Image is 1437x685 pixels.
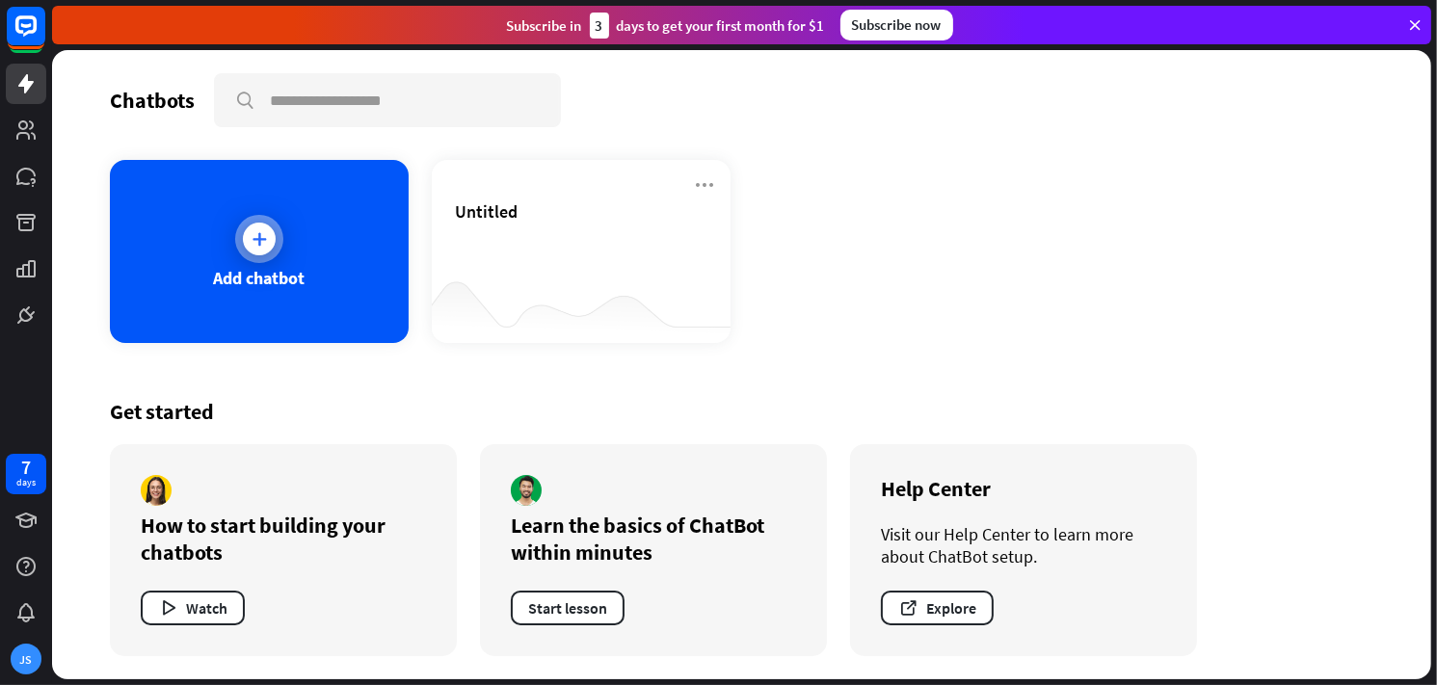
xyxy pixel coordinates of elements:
[881,591,994,625] button: Explore
[141,475,172,506] img: author
[15,8,73,66] button: Open LiveChat chat widget
[110,87,195,114] div: Chatbots
[21,459,31,476] div: 7
[213,267,305,289] div: Add chatbot
[511,591,625,625] button: Start lesson
[110,398,1373,425] div: Get started
[511,475,542,506] img: author
[840,10,953,40] div: Subscribe now
[507,13,825,39] div: Subscribe in days to get your first month for $1
[881,475,1166,502] div: Help Center
[511,512,796,566] div: Learn the basics of ChatBot within minutes
[455,200,518,223] span: Untitled
[16,476,36,489] div: days
[141,591,245,625] button: Watch
[141,512,426,566] div: How to start building your chatbots
[6,454,46,494] a: 7 days
[881,523,1166,567] div: Visit our Help Center to learn more about ChatBot setup.
[11,644,41,674] div: JS
[590,13,609,39] div: 3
